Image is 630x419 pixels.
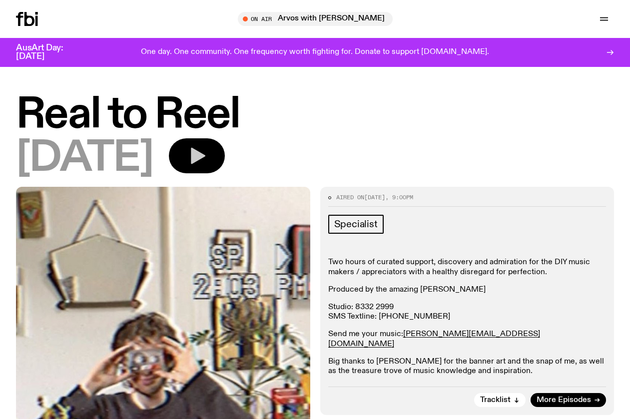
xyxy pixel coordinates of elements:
[16,44,80,61] h3: AusArt Day: [DATE]
[531,393,606,407] a: More Episodes
[328,330,607,349] p: Send me your music:
[474,393,526,407] button: Tracklist
[16,138,153,179] span: [DATE]
[328,215,384,234] a: Specialist
[328,258,607,277] p: Two hours of curated support, discovery and admiration for the DIY music makers / appreciators wi...
[328,330,540,348] a: [PERSON_NAME][EMAIL_ADDRESS][DOMAIN_NAME]
[480,397,511,404] span: Tracklist
[328,285,607,295] p: Produced by the amazing [PERSON_NAME]
[328,303,607,322] p: Studio: 8332 2999 SMS Textline: [PHONE_NUMBER]
[385,193,413,201] span: , 9:00pm
[364,193,385,201] span: [DATE]
[238,12,393,26] button: On AirArvos with [PERSON_NAME]
[336,193,364,201] span: Aired on
[334,219,378,230] span: Specialist
[16,95,614,135] h1: Real to Reel
[141,48,489,57] p: One day. One community. One frequency worth fighting for. Donate to support [DOMAIN_NAME].
[537,397,591,404] span: More Episodes
[328,357,607,376] p: Big thanks to [PERSON_NAME] for the banner art and the snap of me, as well as the treasure trove ...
